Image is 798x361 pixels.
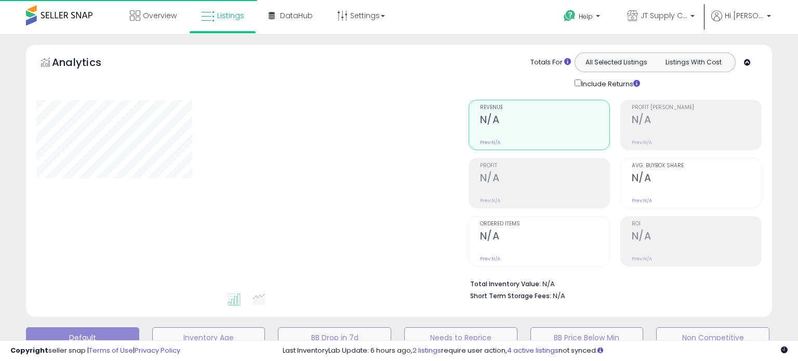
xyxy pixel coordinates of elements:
[553,291,565,301] span: N/A
[52,55,122,72] h5: Analytics
[152,327,265,348] button: Inventory Age
[507,345,558,355] a: 4 active listings
[470,291,551,300] b: Short Term Storage Fees:
[480,221,609,227] span: Ordered Items
[641,10,687,21] span: JT Supply Company
[579,12,593,21] span: Help
[632,221,761,227] span: ROI
[278,327,391,348] button: BB Drop in 7d
[578,56,655,69] button: All Selected Listings
[283,346,788,356] div: Last InventoryLab Update: 6 hours ago, require user action, not synced.
[632,105,761,111] span: Profit [PERSON_NAME]
[480,105,609,111] span: Revenue
[470,279,541,288] b: Total Inventory Value:
[480,230,609,244] h2: N/A
[632,230,761,244] h2: N/A
[711,10,771,34] a: Hi [PERSON_NAME]
[480,163,609,169] span: Profit
[480,172,609,186] h2: N/A
[413,345,441,355] a: 2 listings
[597,347,603,354] i: Click here to read more about un-synced listings.
[563,9,576,22] i: Get Help
[555,2,610,34] a: Help
[725,10,764,21] span: Hi [PERSON_NAME]
[656,327,769,348] button: Non Competitive
[567,77,653,89] div: Include Returns
[480,114,609,128] h2: N/A
[143,10,177,21] span: Overview
[655,56,732,69] button: Listings With Cost
[480,197,500,204] small: Prev: N/A
[530,327,644,348] button: BB Price Below Min
[480,139,500,145] small: Prev: N/A
[632,163,761,169] span: Avg. Buybox Share
[632,197,652,204] small: Prev: N/A
[280,10,313,21] span: DataHub
[632,139,652,145] small: Prev: N/A
[480,256,500,262] small: Prev: N/A
[135,345,180,355] a: Privacy Policy
[217,10,244,21] span: Listings
[530,58,571,68] div: Totals For
[632,114,761,128] h2: N/A
[10,346,180,356] div: seller snap | |
[632,172,761,186] h2: N/A
[10,345,48,355] strong: Copyright
[470,277,754,289] li: N/A
[26,327,139,348] button: Default
[404,327,517,348] button: Needs to Reprice
[89,345,133,355] a: Terms of Use
[632,256,652,262] small: Prev: N/A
